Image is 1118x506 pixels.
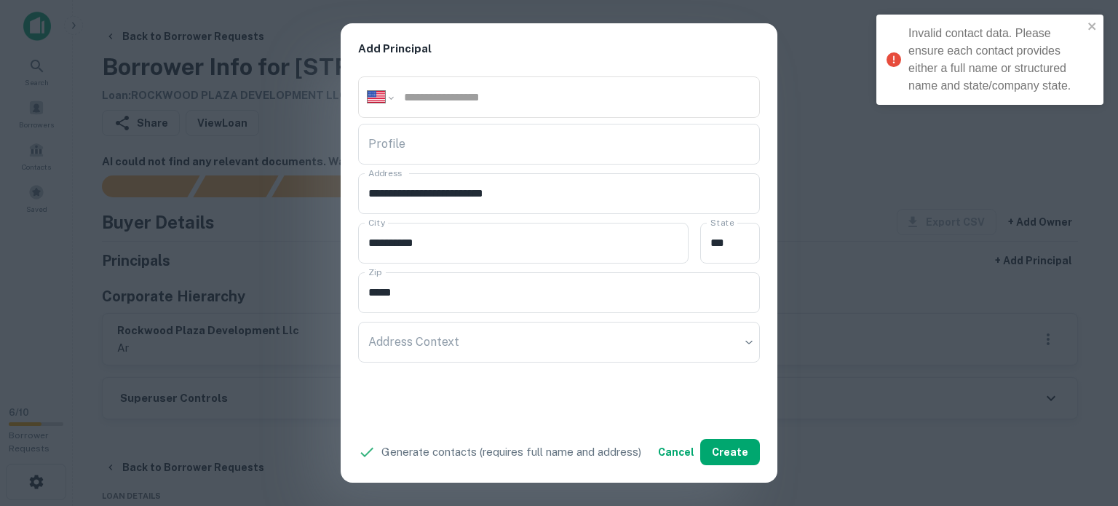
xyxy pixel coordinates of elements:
[368,216,385,229] label: City
[1087,20,1098,34] button: close
[908,25,1083,95] div: Invalid contact data. Please ensure each contact provides either a full name or structured name a...
[381,443,641,461] p: Generate contacts (requires full name and address)
[700,439,760,465] button: Create
[652,439,700,465] button: Cancel
[1045,390,1118,459] iframe: Chat Widget
[368,266,381,278] label: Zip
[710,216,734,229] label: State
[341,23,777,75] h2: Add Principal
[368,167,402,179] label: Address
[358,322,760,363] div: ​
